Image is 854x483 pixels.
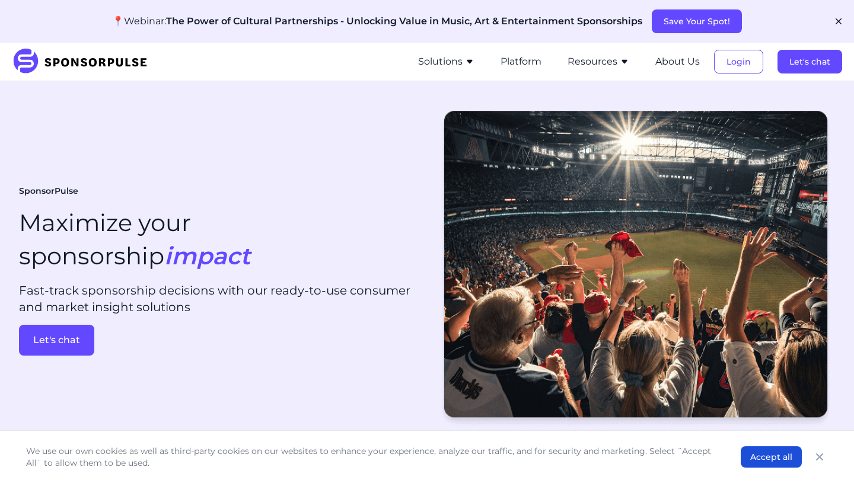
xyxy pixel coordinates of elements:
[19,206,250,273] h1: Maximize your sponsorship
[12,49,156,75] img: SponsorPulse
[741,446,802,468] button: Accept all
[112,14,642,28] p: 📍Webinar:
[501,55,541,69] button: Platform
[714,50,763,73] button: Login
[19,185,78,197] span: SponsorPulse
[652,9,742,33] button: Save Your Spot!
[166,15,642,27] span: The Power of Cultural Partnerships - Unlocking Value in Music, Art & Entertainment Sponsorships
[652,16,742,27] a: Save Your Spot!
[655,55,700,69] button: About Us
[19,325,418,356] a: Let's chat
[568,55,629,69] button: Resources
[19,325,94,356] button: Let's chat
[714,56,763,67] a: Login
[19,282,418,315] p: Fast-track sponsorship decisions with our ready-to-use consumer and market insight solutions
[418,55,474,69] button: Solutions
[26,445,717,469] p: We use our own cookies as well as third-party cookies on our websites to enhance your experience,...
[777,50,842,73] button: Let's chat
[777,56,842,67] a: Let's chat
[655,56,700,67] a: About Us
[811,449,828,465] button: Close
[501,56,541,67] a: Platform
[164,241,250,270] i: impact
